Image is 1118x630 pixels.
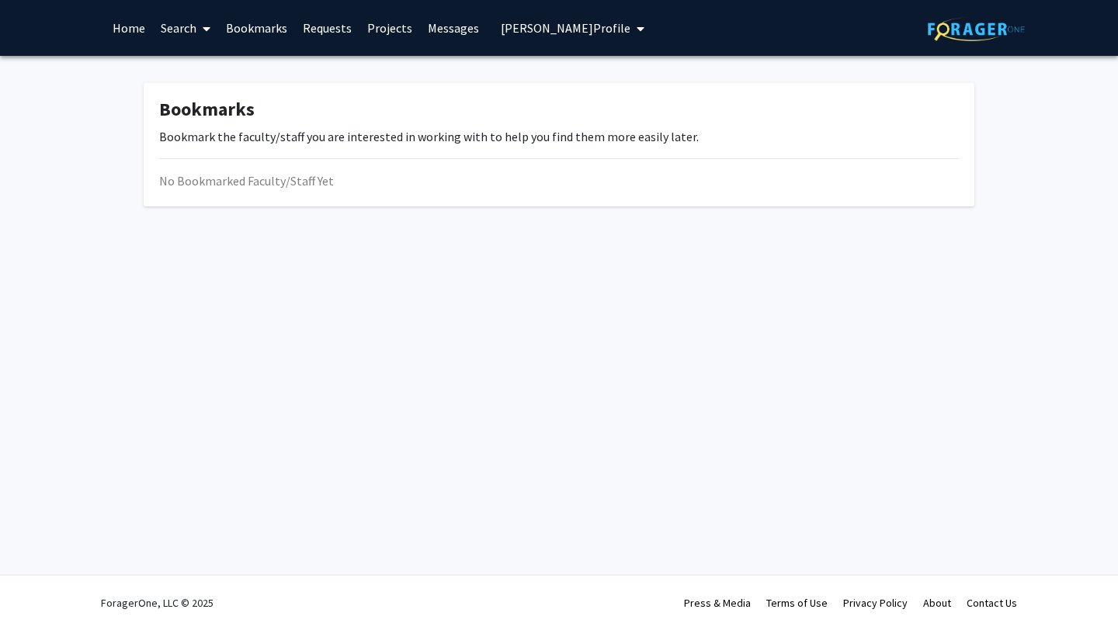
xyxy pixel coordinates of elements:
a: Messages [420,1,487,55]
span: [PERSON_NAME] Profile [501,20,630,36]
h1: Bookmarks [159,99,959,121]
a: Projects [359,1,420,55]
div: ForagerOne, LLC © 2025 [101,576,214,630]
div: No Bookmarked Faculty/Staff Yet [159,171,959,190]
a: Press & Media [684,596,751,610]
a: Bookmarks [218,1,295,55]
a: Requests [295,1,359,55]
a: Search [153,1,218,55]
img: ForagerOne Logo [928,17,1025,41]
a: Home [105,1,153,55]
a: Privacy Policy [843,596,908,610]
p: Bookmark the faculty/staff you are interested in working with to help you find them more easily l... [159,127,959,146]
a: About [923,596,951,610]
a: Terms of Use [766,596,828,610]
a: Contact Us [967,596,1017,610]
